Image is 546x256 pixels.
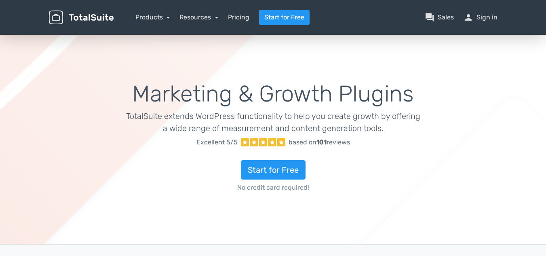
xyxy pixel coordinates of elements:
a: Start for Free [241,160,306,180]
a: personSign in [464,13,498,22]
img: TotalSuite for WordPress [49,11,114,25]
a: Start for Free [259,10,310,25]
span: Excellent 5/5 [196,138,238,147]
span: person [464,13,473,22]
h1: Marketing & Growth Plugins [126,82,420,107]
span: No credit card required! [126,183,420,193]
a: Resources [179,13,218,21]
p: TotalSuite extends WordPress functionality to help you create growth by offering a wide range of ... [126,110,420,134]
div: based on reviews [289,138,350,147]
a: Products [135,13,170,21]
a: question_answerSales [425,13,454,22]
a: Pricing [228,13,249,22]
a: Excellent 5/5 based on101reviews [126,134,420,150]
strong: 101 [316,138,327,146]
span: question_answer [425,13,434,22]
